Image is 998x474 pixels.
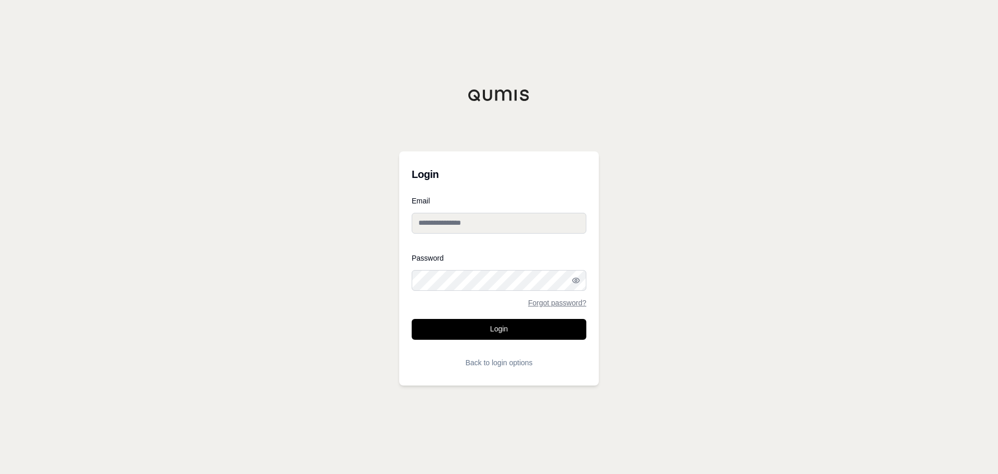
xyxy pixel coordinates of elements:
[412,352,586,373] button: Back to login options
[412,254,586,262] label: Password
[468,89,530,101] img: Qumis
[412,164,586,185] h3: Login
[412,319,586,340] button: Login
[528,299,586,306] a: Forgot password?
[412,197,586,204] label: Email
